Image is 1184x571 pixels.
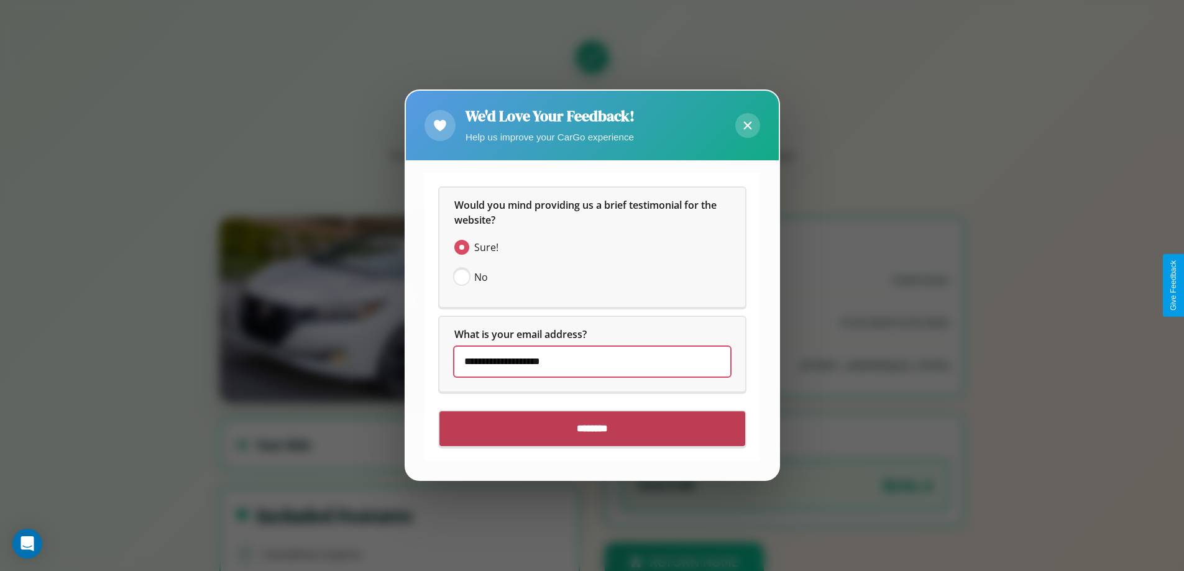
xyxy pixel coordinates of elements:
[466,106,635,126] h2: We'd Love Your Feedback!
[12,529,42,559] div: Open Intercom Messenger
[454,328,587,342] span: What is your email address?
[474,240,498,255] span: Sure!
[454,199,719,227] span: Would you mind providing us a brief testimonial for the website?
[466,129,635,145] p: Help us improve your CarGo experience
[474,270,488,285] span: No
[1169,260,1178,311] div: Give Feedback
